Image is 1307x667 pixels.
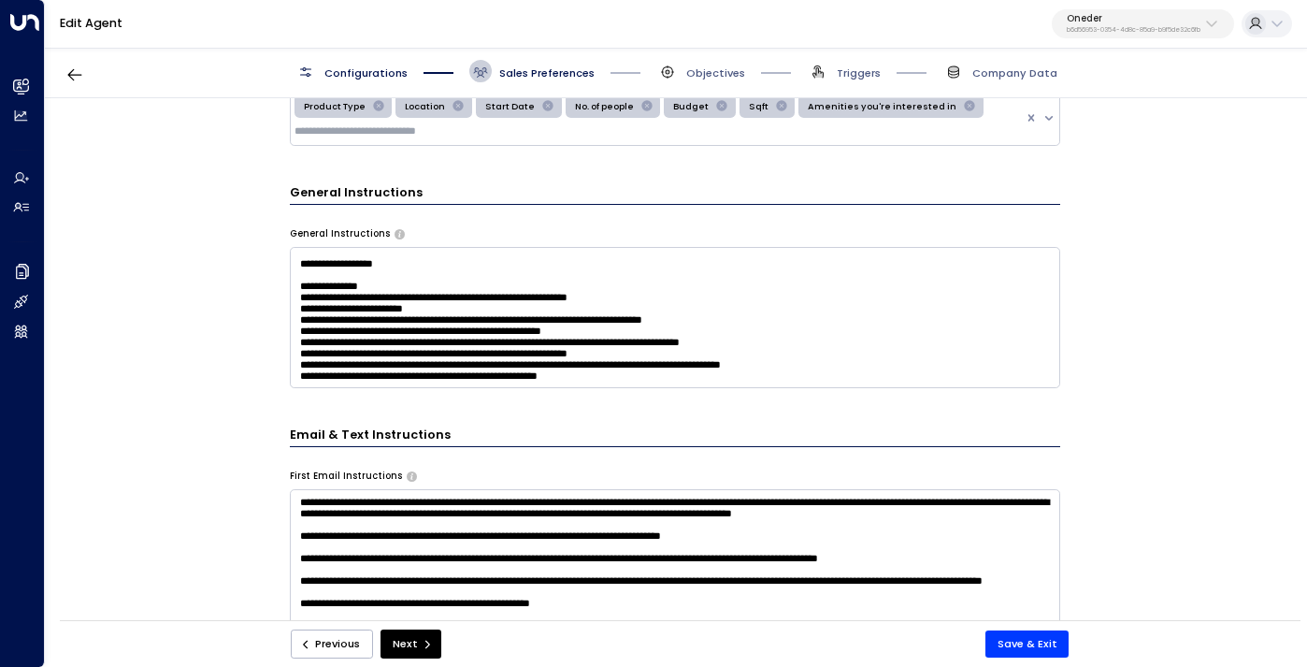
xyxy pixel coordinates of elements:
[499,65,595,80] span: Sales Preferences
[538,97,558,116] div: Remove Start Date
[399,97,448,116] div: Location
[480,97,538,116] div: Start Date
[985,631,1070,658] button: Save & Exit
[407,471,417,481] button: Specify instructions for the agent's first email only, such as introductory content, special offe...
[686,65,745,80] span: Objectives
[381,630,441,659] button: Next
[324,65,408,80] span: Configurations
[395,229,405,239] button: Provide any specific instructions you want the agent to follow when responding to leads. This app...
[291,630,373,659] button: Previous
[1052,9,1234,39] button: Onederb6d56953-0354-4d8c-85a9-b9f5de32c6fb
[972,65,1057,80] span: Company Data
[60,15,122,31] a: Edit Agent
[569,97,637,116] div: No. of people
[290,183,1060,205] h3: General Instructions
[711,97,732,116] div: Remove Budget
[668,97,711,116] div: Budget
[637,97,657,116] div: Remove No. of people
[298,97,368,116] div: Product Type
[959,97,980,116] div: Remove Amenities you're interested in
[1067,26,1200,34] p: b6d56953-0354-4d8c-85a9-b9f5de32c6fb
[448,97,468,116] div: Remove Location
[771,97,792,116] div: Remove Sqft
[837,65,881,80] span: Triggers
[290,470,402,483] label: First Email Instructions
[743,97,771,116] div: Sqft
[1067,13,1200,24] p: Oneder
[290,426,1060,447] h3: Email & Text Instructions
[802,97,959,116] div: Amenities you're interested in
[368,97,389,116] div: Remove Product Type
[290,227,390,240] label: General Instructions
